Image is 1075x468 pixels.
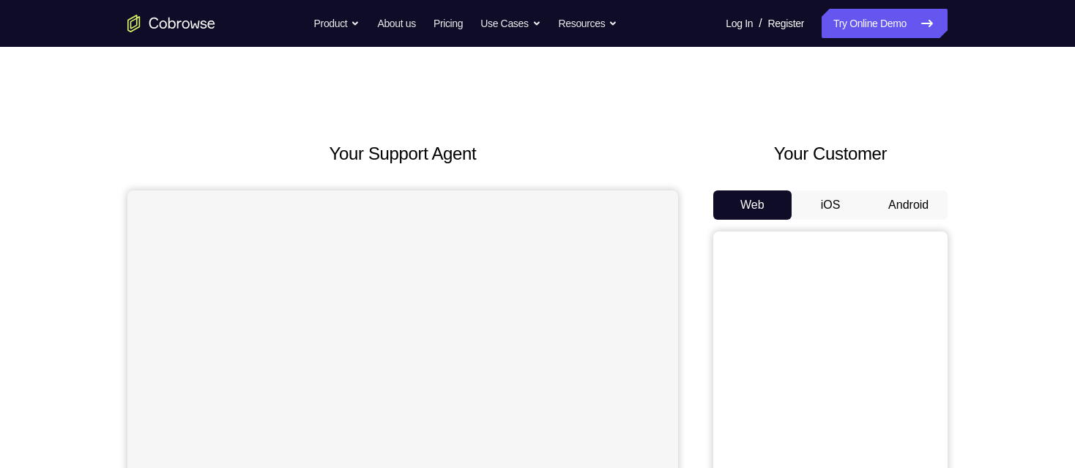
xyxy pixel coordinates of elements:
a: Pricing [434,9,463,38]
a: Go to the home page [127,15,215,32]
button: Android [869,190,948,220]
h2: Your Support Agent [127,141,678,167]
a: Try Online Demo [822,9,948,38]
button: Resources [559,9,618,38]
a: Log In [726,9,753,38]
button: Use Cases [480,9,540,38]
h2: Your Customer [713,141,948,167]
button: Product [314,9,360,38]
span: / [759,15,762,32]
a: Register [768,9,804,38]
a: About us [377,9,415,38]
button: iOS [792,190,870,220]
button: Web [713,190,792,220]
